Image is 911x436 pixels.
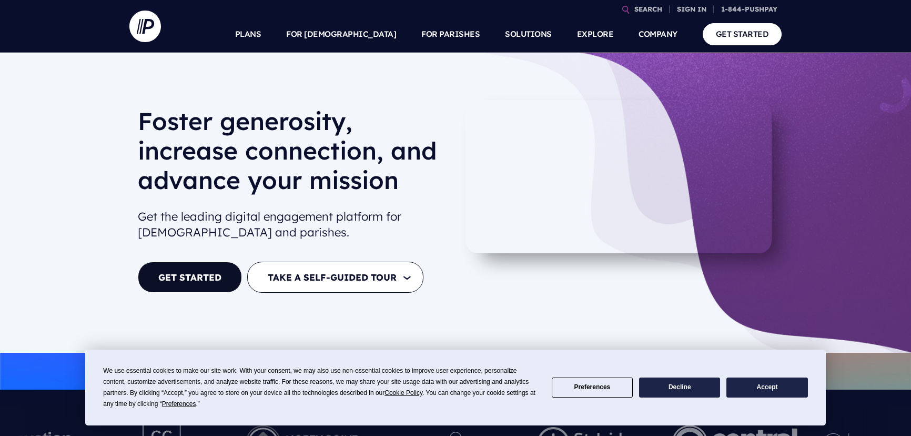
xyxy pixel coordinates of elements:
div: Cookie Consent Prompt [85,350,826,425]
div: We use essential cookies to make our site work. With your consent, we may also use non-essential ... [103,365,539,410]
a: FOR [DEMOGRAPHIC_DATA] [286,16,396,53]
a: COMPANY [639,16,677,53]
span: Preferences [162,400,196,408]
h2: Get the leading digital engagement platform for [DEMOGRAPHIC_DATA] and parishes. [138,204,447,245]
span: Cookie Policy [384,389,422,397]
button: Accept [726,378,807,398]
a: FOR PARISHES [421,16,480,53]
button: TAKE A SELF-GUIDED TOUR [247,262,423,293]
a: SOLUTIONS [505,16,552,53]
button: Preferences [552,378,633,398]
a: EXPLORE [577,16,614,53]
a: GET STARTED [703,23,782,45]
a: PLANS [235,16,261,53]
button: Decline [639,378,720,398]
a: GET STARTED [138,262,242,293]
h1: Foster generosity, increase connection, and advance your mission [138,106,447,203]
